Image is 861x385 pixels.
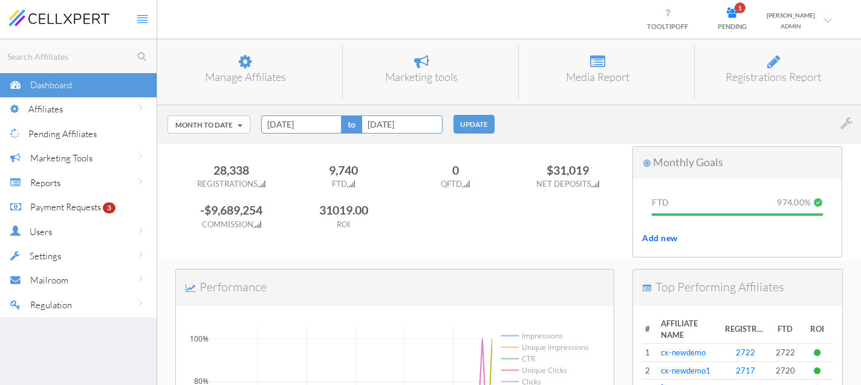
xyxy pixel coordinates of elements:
[167,115,250,134] button: Month to Date
[642,362,658,380] td: 2
[801,315,833,344] th: ROI
[200,279,267,294] span: Performance
[30,274,68,286] span: Mailroom
[652,198,683,207] p: FTD
[352,71,491,83] h6: Marketing tools
[30,201,101,213] span: Payment Requests
[736,366,755,375] a: 2717
[661,366,710,375] a: cx-newdemo1
[718,22,747,30] span: PENDING
[28,128,97,140] span: Pending Affiliates
[767,21,815,31] div: ADMIN
[652,213,823,216] progress: Monthly goal progress bar
[453,115,495,134] button: UPDATE
[197,179,265,189] span: REGISTRATIONS
[202,219,261,229] span: COMMISSION
[547,163,589,177] span: $31,019
[735,2,746,13] span: 1
[770,315,802,344] th: FTD
[30,177,60,189] span: Reports
[337,219,350,229] span: ROI
[213,163,249,177] span: 28,338
[30,226,52,238] span: Users
[332,179,355,189] span: FTD
[777,198,811,207] span: 974.00%
[770,362,802,380] td: 2720
[642,228,678,248] button: Add new
[655,279,784,294] span: Top Performing Affiliates
[30,299,72,311] span: Regulation
[441,179,470,189] span: QFTD
[329,163,358,177] span: 9,740
[536,179,599,189] span: NET DEPOSITS
[736,348,755,357] a: 2722
[658,315,721,344] th: AFFILIATE NAME
[767,10,815,21] div: [PERSON_NAME]
[319,203,368,217] span: 31019.00
[342,115,362,134] span: to
[642,344,658,362] td: 1
[103,202,115,213] span: 3
[452,163,459,177] span: 0
[30,250,61,262] span: Settings
[647,22,688,30] span: TOOLTIP
[30,152,93,164] span: Marketing Tools
[725,323,767,335] span: REGISTRATIONS
[175,71,315,83] h6: Manage Affiliates
[200,203,262,217] span: -$9,689,254
[653,155,723,169] span: Monthly Goals
[704,71,843,83] h6: Registrations Report
[528,71,667,83] h6: Media Report
[661,348,706,357] a: cx-newdemo
[30,79,72,91] span: Dashboard
[5,49,157,64] input: Search Affiliates
[642,315,658,344] th: #
[770,344,802,362] td: 2722
[675,22,688,30] span: OFF
[9,10,109,25] img: cellxpert-logo.svg
[28,103,63,115] span: Affiliates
